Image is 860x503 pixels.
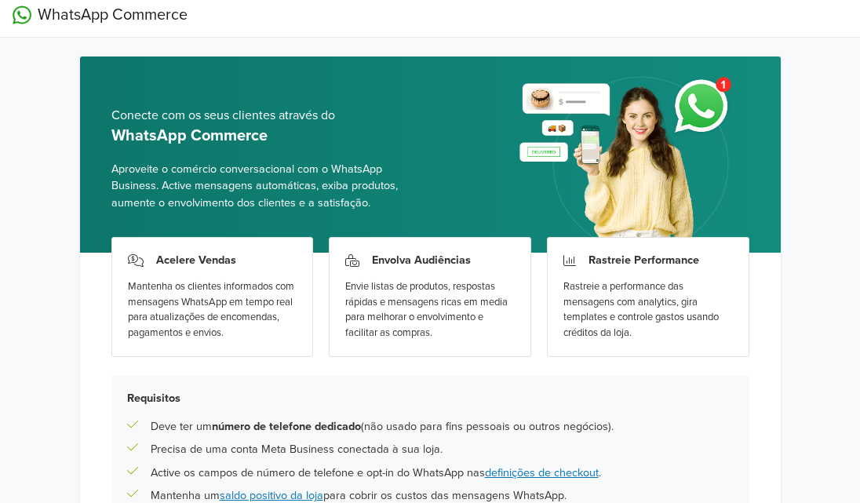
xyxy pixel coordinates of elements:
h3: Acelere Vendas [156,253,236,267]
div: Mantenha os clientes informados com mensagens WhatsApp em tempo real para atualizações de encomen... [128,279,297,341]
h3: Envolva Audiências [372,253,471,267]
img: WhatsApp [13,5,31,24]
a: definições de checkout [485,466,599,479]
h5: WhatsApp Commerce [111,126,418,145]
p: Active os campos de número de telefone e opt-in do WhatsApp nas . [151,465,601,482]
h5: Requisitos [127,392,734,405]
div: Rastreie a performance das mensagens com analytics, gira templates e controle gastos usando crédi... [563,279,733,341]
div: Envie listas de produtos, respostas rápidas e mensagens ricas em media para melhorar o envolvimen... [345,279,515,341]
span: WhatsApp Commerce [38,3,188,27]
a: saldo positivo da loja [220,489,323,502]
span: Aproveite o comércio conversacional com o WhatsApp Business. Active mensagens automáticas, exiba ... [111,161,418,212]
img: whatsapp_setup_banner [506,67,749,253]
b: número de telefone dedicado [212,420,361,433]
h3: Rastreie Performance [589,253,699,267]
p: Deve ter um (não usado para fins pessoais ou outros negócios). [151,418,614,436]
p: Precisa de uma conta Meta Business conectada à sua loja. [151,441,443,458]
h5: Conecte com os seus clientes através do [111,108,418,123]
